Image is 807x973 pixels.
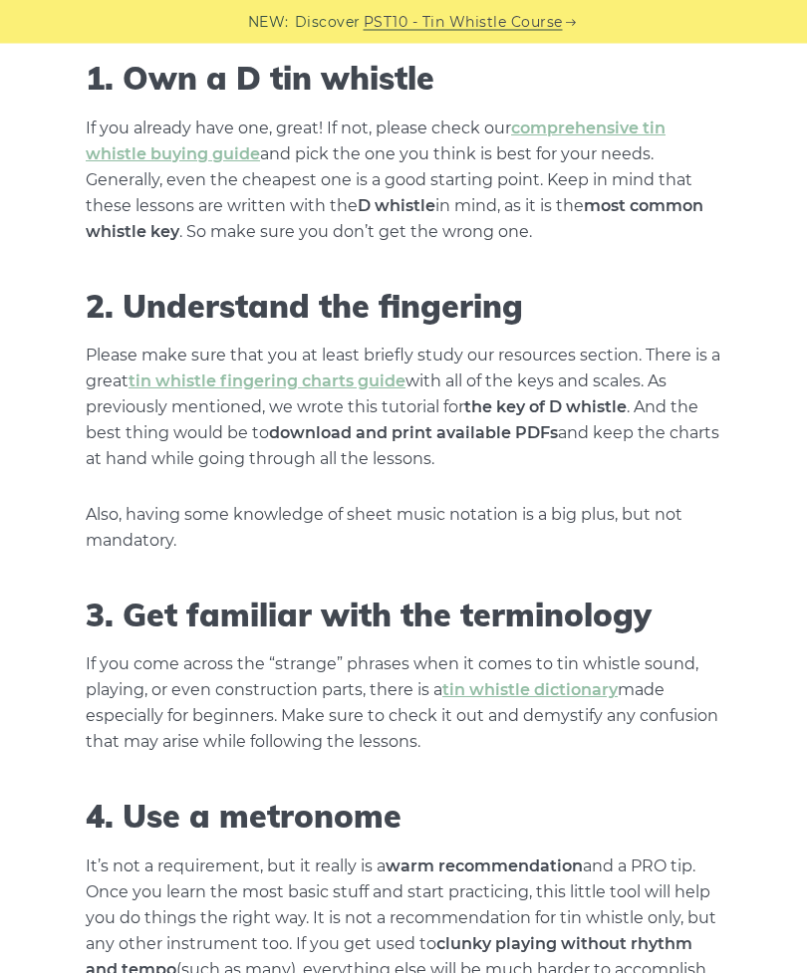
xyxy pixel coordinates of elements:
[86,652,721,756] p: If you come across the “strange” phrases when it comes to tin whistle sound, playing, or even con...
[386,857,583,876] strong: warm recommendation
[86,798,721,836] h2: 4. Use a metronome
[248,11,289,34] span: NEW:
[295,11,361,34] span: Discover
[86,288,721,326] h2: 2. Understand the fingering
[464,398,627,417] strong: the key of D whistle
[86,60,721,98] h2: 1. Own a D tin whistle
[358,197,435,216] strong: D whistle
[86,197,703,242] strong: most common whistle key
[86,344,721,473] p: Please make sure that you at least briefly study our resources section. There is a great with all...
[86,503,721,555] p: Also, having some knowledge of sheet music notation is a big plus, but not mandatory.
[86,597,721,634] h2: 3. Get familiar with the terminology
[129,372,405,391] a: tin whistle fingering charts guide
[269,424,558,443] strong: download and print available PDFs
[86,120,666,164] a: comprehensive tin whistle buying guide
[364,11,563,34] a: PST10 - Tin Whistle Course
[442,681,618,700] a: tin whistle dictionary
[86,117,721,246] p: If you already have one, great! If not, please check our and pick the one you think is best for y...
